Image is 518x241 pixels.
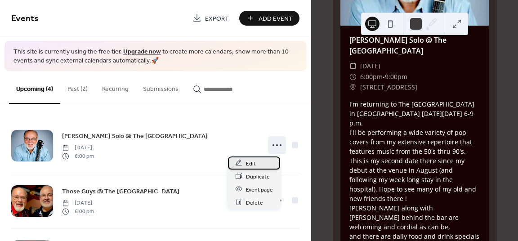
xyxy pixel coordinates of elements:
[259,14,293,23] span: Add Event
[9,71,60,104] button: Upcoming (4)
[95,71,136,103] button: Recurring
[62,186,179,196] a: Those Guys @ The [GEOGRAPHIC_DATA]
[360,82,417,93] span: [STREET_ADDRESS]
[349,71,357,82] div: ​
[360,71,383,82] span: 6:00pm
[349,61,357,71] div: ​
[246,172,270,181] span: Duplicate
[246,159,256,168] span: Edit
[62,131,208,141] a: [PERSON_NAME] Solo @ The [GEOGRAPHIC_DATA]
[385,71,407,82] span: 9:00pm
[136,71,186,103] button: Submissions
[360,61,380,71] span: [DATE]
[13,48,297,65] span: This site is currently using the free tier. to create more calendars, show more than 10 events an...
[11,10,39,27] span: Events
[246,198,263,207] span: Delete
[246,185,273,194] span: Event page
[205,14,229,23] span: Export
[62,132,208,141] span: [PERSON_NAME] Solo @ The [GEOGRAPHIC_DATA]
[62,207,94,215] span: 6:00 pm
[62,152,94,160] span: 6:00 pm
[383,71,385,82] span: -
[123,46,161,58] a: Upgrade now
[62,144,94,152] span: [DATE]
[60,71,95,103] button: Past (2)
[340,35,489,56] div: [PERSON_NAME] Solo @ The [GEOGRAPHIC_DATA]
[62,199,94,207] span: [DATE]
[62,187,179,196] span: Those Guys @ The [GEOGRAPHIC_DATA]
[186,11,236,26] a: Export
[239,11,299,26] button: Add Event
[349,82,357,93] div: ​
